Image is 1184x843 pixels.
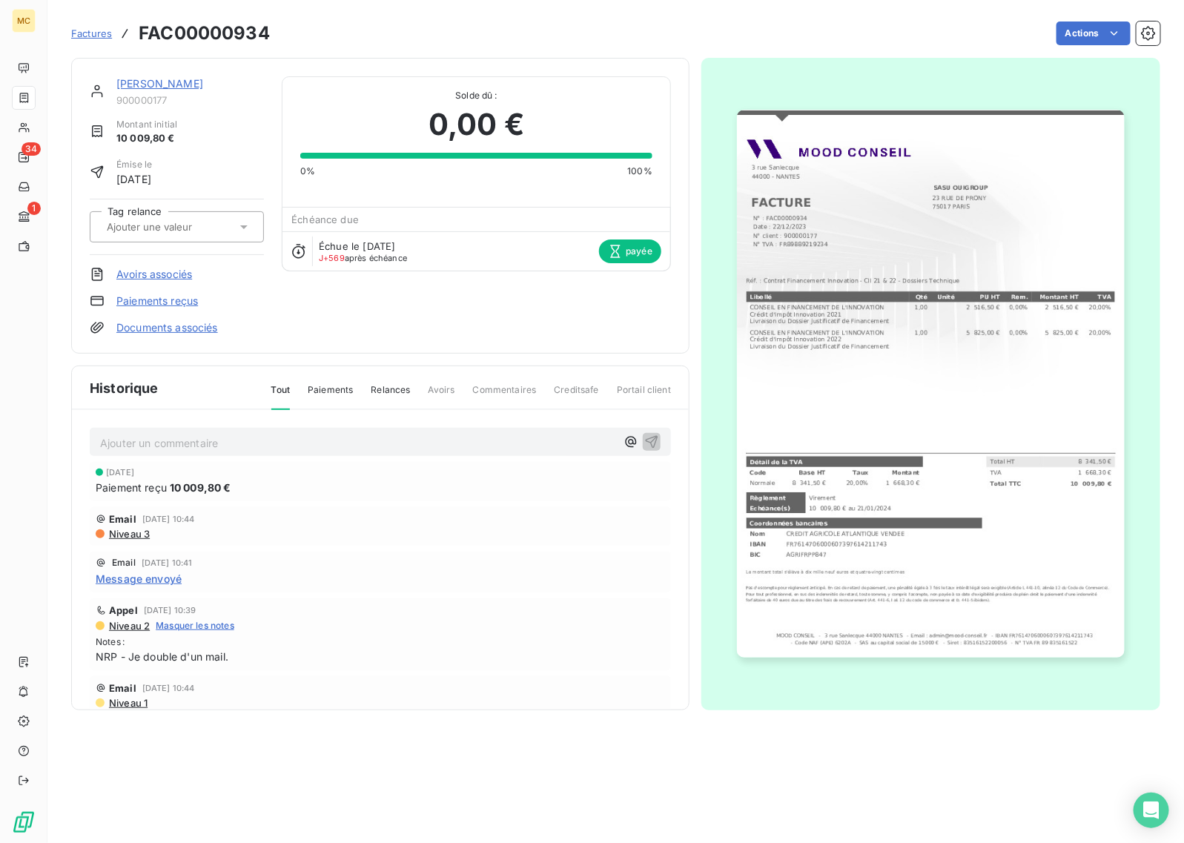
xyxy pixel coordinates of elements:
[71,26,112,41] a: Factures
[554,383,599,409] span: Creditsafe
[1134,793,1169,828] div: Open Intercom Messenger
[319,240,395,252] span: Échue le [DATE]
[627,165,652,178] span: 100%
[106,468,134,477] span: [DATE]
[12,810,36,834] img: Logo LeanPay
[116,171,152,187] span: [DATE]
[300,165,315,178] span: 0%
[96,649,665,664] span: NRP - Je double d'un mail.
[300,89,652,102] span: Solde dû :
[599,239,661,263] span: payée
[116,77,203,90] a: [PERSON_NAME]
[116,267,192,282] a: Avoirs associés
[116,320,218,335] a: Documents associés
[109,682,136,694] span: Email
[108,620,150,632] span: Niveau 2
[12,9,36,33] div: MC
[473,383,537,409] span: Commentaires
[96,571,182,586] span: Message envoyé
[271,383,291,410] span: Tout
[737,110,1124,658] img: invoice_thumbnail
[142,515,195,523] span: [DATE] 10:44
[308,383,353,409] span: Paiements
[12,205,35,228] a: 1
[319,253,345,263] span: J+569
[90,378,159,398] span: Historique
[116,158,152,171] span: Émise le
[108,528,150,540] span: Niveau 3
[116,118,177,131] span: Montant initial
[291,214,359,225] span: Échéance due
[27,202,41,215] span: 1
[96,635,665,649] span: Notes :
[617,383,671,409] span: Portail client
[156,619,234,632] span: Masquer les notes
[109,513,136,525] span: Email
[116,294,198,308] a: Paiements reçus
[109,604,138,616] span: Appel
[105,220,254,234] input: Ajouter une valeur
[170,480,231,495] span: 10 009,80 €
[429,102,524,147] span: 0,00 €
[96,480,167,495] span: Paiement reçu
[22,142,41,156] span: 34
[116,131,177,146] span: 10 009,80 €
[142,684,195,692] span: [DATE] 10:44
[12,145,35,169] a: 34
[71,27,112,39] span: Factures
[142,558,193,567] span: [DATE] 10:41
[108,697,148,709] span: Niveau 1
[371,383,410,409] span: Relances
[139,20,270,47] h3: FAC00000934
[116,94,264,106] span: 900000177
[429,383,455,409] span: Avoirs
[144,606,196,615] span: [DATE] 10:39
[1056,22,1131,45] button: Actions
[319,254,407,262] span: après échéance
[112,558,136,567] span: Email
